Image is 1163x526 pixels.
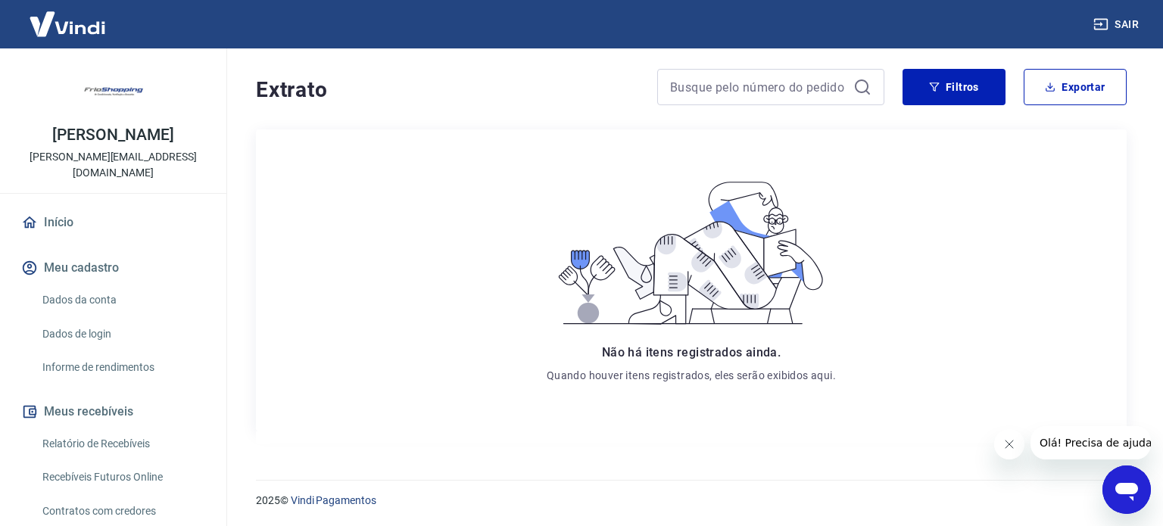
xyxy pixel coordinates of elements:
a: Dados da conta [36,285,208,316]
iframe: Mensagem da empresa [1030,426,1151,459]
iframe: Botão para abrir a janela de mensagens [1102,465,1151,514]
button: Meus recebíveis [18,395,208,428]
a: Início [18,206,208,239]
button: Sair [1090,11,1145,39]
a: Recebíveis Futuros Online [36,462,208,493]
h4: Extrato [256,75,639,105]
a: Relatório de Recebíveis [36,428,208,459]
iframe: Fechar mensagem [994,429,1024,459]
p: [PERSON_NAME][EMAIL_ADDRESS][DOMAIN_NAME] [12,149,214,181]
a: Vindi Pagamentos [291,494,376,506]
a: Informe de rendimentos [36,352,208,383]
span: Não há itens registrados ainda. [602,345,781,359]
button: Filtros [903,69,1006,105]
button: Exportar [1024,69,1127,105]
span: Olá! Precisa de ajuda? [9,11,127,23]
img: 05b3cb34-28e8-4073-b7ee-254a923d4c8c.jpeg [83,61,144,121]
p: [PERSON_NAME] [52,127,173,143]
img: Vindi [18,1,117,47]
input: Busque pelo número do pedido [670,76,847,98]
p: Quando houver itens registrados, eles serão exibidos aqui. [547,368,836,383]
button: Meu cadastro [18,251,208,285]
a: Dados de login [36,319,208,350]
p: 2025 © [256,493,1127,509]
